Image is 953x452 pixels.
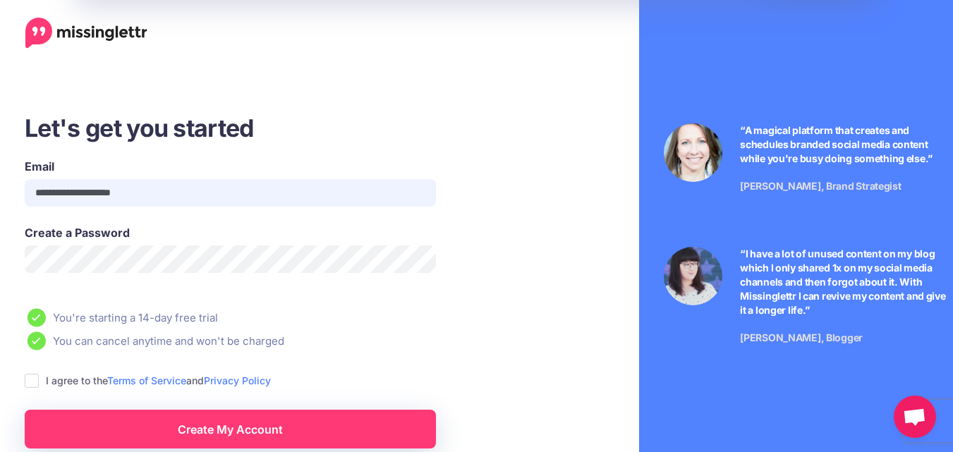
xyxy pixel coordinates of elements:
p: “I have a lot of unused content on my blog which I only shared 1x on my social media channels and... [740,247,949,317]
img: Testimonial by Jeniffer Kosche [664,247,722,305]
label: Email [25,158,436,175]
span: [PERSON_NAME], Blogger [740,331,863,343]
p: “A magical platform that creates and schedules branded social media content while you're busy doi... [740,123,949,166]
a: Home [25,18,147,49]
div: Open chat [894,396,936,438]
span: [PERSON_NAME], Brand Strategist [740,180,901,192]
h3: Let's get you started [25,112,523,144]
img: Testimonial by Laura Stanik [664,123,722,182]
